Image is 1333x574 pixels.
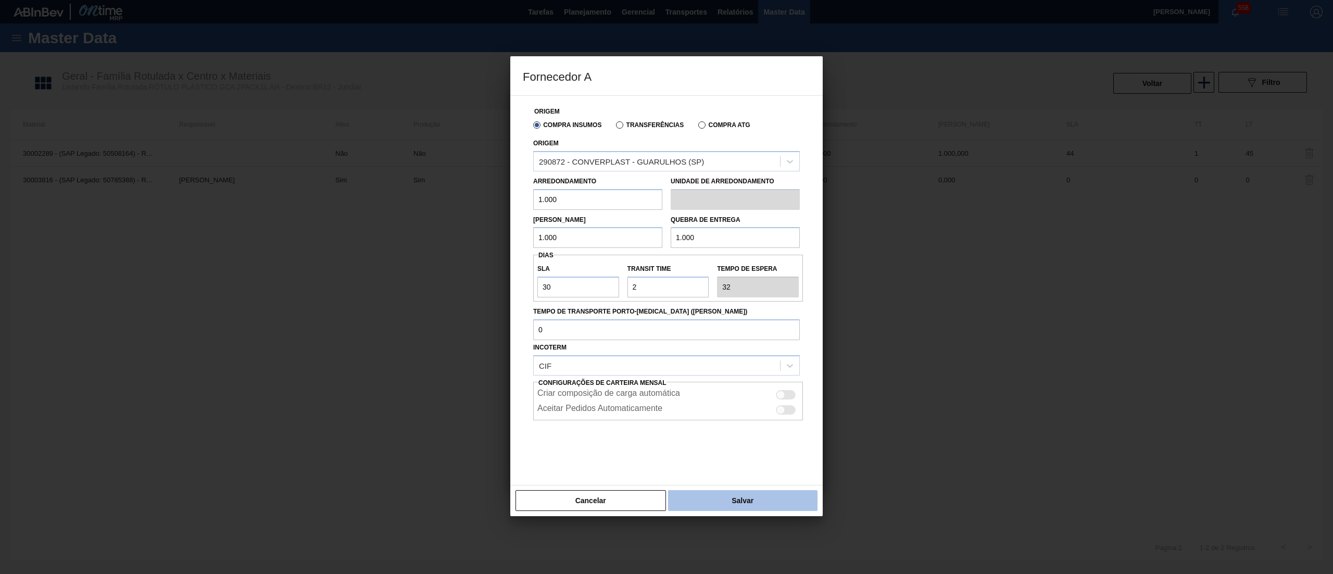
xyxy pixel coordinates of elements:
label: Unidade de arredondamento [671,174,800,189]
label: Tempo de Transporte Porto-[MEDICAL_DATA] ([PERSON_NAME]) [533,304,800,319]
span: Configurações de Carteira Mensal [538,379,666,386]
div: CIF [539,361,551,370]
label: Transferências [616,121,684,129]
label: Origem [533,140,559,147]
label: Incoterm [533,344,567,351]
label: SLA [537,261,619,277]
div: Essa configuração habilita a criação automática de composição de carga do lado do fornecedor caso... [533,386,803,401]
label: Origem [534,108,560,115]
h3: Fornecedor A [510,56,823,96]
label: Transit Time [627,261,709,277]
button: Salvar [668,490,818,511]
span: Dias [538,252,554,259]
label: Quebra de entrega [671,216,740,223]
label: [PERSON_NAME] [533,216,586,223]
button: Cancelar [515,490,666,511]
label: Criar composição de carga automática [537,389,680,401]
label: Aceitar Pedidos Automaticamente [537,404,662,416]
div: Essa configuração habilita aceite automático do pedido do lado do fornecedor [533,401,803,416]
label: Compra ATG [698,121,750,129]
label: Tempo de espera [717,261,799,277]
label: Arredondamento [533,178,596,185]
label: Compra Insumos [533,121,601,129]
div: 290872 - CONVERPLAST - GUARULHOS (SP) [539,157,704,166]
